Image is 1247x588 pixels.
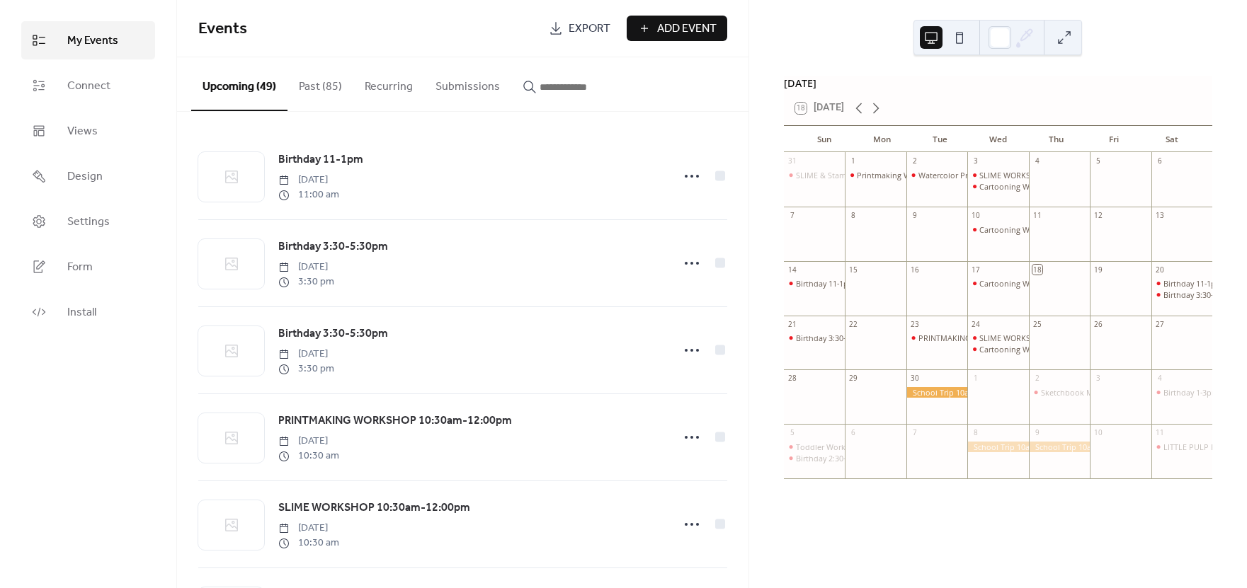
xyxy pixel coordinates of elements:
[906,170,967,180] div: Watercolor Printmaking 10:00am-11:30pm
[278,151,363,169] a: Birthday 11-1pm
[796,170,928,180] div: SLIME & Stamping 11:00am-12:30pm
[910,156,920,166] div: 2
[787,156,797,166] div: 31
[278,412,512,430] a: PRINTMAKING WORKSHOP 10:30am-12:00pm
[967,333,1028,343] div: SLIME WORKSHOP 10:30am-12:00pm
[1085,126,1143,153] div: Fri
[1151,278,1212,289] div: Birthday 11-1pm
[278,260,334,275] span: [DATE]
[657,21,717,38] span: Add Event
[910,265,920,275] div: 16
[787,210,797,220] div: 7
[627,16,727,41] button: Add Event
[784,278,845,289] div: Birthday 11-1pm
[1093,265,1103,275] div: 19
[278,521,339,536] span: [DATE]
[906,387,967,398] div: School Trip 10am-12pm
[969,126,1027,153] div: Wed
[1093,374,1103,384] div: 3
[971,156,981,166] div: 3
[21,21,155,59] a: My Events
[1151,442,1212,452] div: LITTLE PULP RE:OPENING “DOODLE/PIZZA” PARTY
[971,374,981,384] div: 1
[278,238,388,256] a: Birthday 3:30-5:30pm
[845,170,906,180] div: Printmaking Workshop 10:00am-11:30am
[67,123,98,140] span: Views
[1155,210,1165,220] div: 13
[910,210,920,220] div: 9
[796,333,872,343] div: Birthday 3:30-5:30pm
[21,67,155,105] a: Connect
[278,449,339,463] span: 10:30 am
[853,126,911,153] div: Mon
[784,76,1212,91] div: [DATE]
[848,210,858,220] div: 8
[848,319,858,329] div: 22
[21,112,155,150] a: Views
[967,224,1028,235] div: Cartooning Workshop 4:30-6:00pm
[1155,265,1165,275] div: 20
[191,57,287,111] button: Upcoming (49)
[278,173,339,188] span: [DATE]
[918,170,1071,180] div: Watercolor Printmaking 10:00am-11:30pm
[848,374,858,384] div: 29
[67,259,93,276] span: Form
[1093,428,1103,438] div: 10
[784,333,845,343] div: Birthday 3:30-5:30pm
[967,344,1028,354] div: Cartooning Workshop 4:30-6:00pm
[278,434,339,449] span: [DATE]
[967,278,1028,289] div: Cartooning Workshop 4:30-6:00pm
[1155,156,1165,166] div: 6
[278,238,388,255] span: Birthday 3:30-5:30pm
[1027,126,1085,153] div: Thu
[971,319,981,329] div: 24
[979,344,1106,354] div: Cartooning Workshop 4:30-6:00pm
[278,499,470,517] a: SLIME WORKSHOP 10:30am-12:00pm
[1163,278,1223,289] div: Birthday 11-1pm
[538,16,621,41] a: Export
[287,57,353,110] button: Past (85)
[784,453,845,463] div: Birthday 2:30-4:30pm
[67,33,118,50] span: My Events
[278,413,512,430] span: PRINTMAKING WORKSHOP 10:30am-12:00pm
[784,170,845,180] div: SLIME & Stamping 11:00am-12:30pm
[796,453,872,463] div: Birthday 2:30-4:30pm
[1032,374,1042,384] div: 2
[21,248,155,286] a: Form
[1029,442,1090,452] div: School Trip 10am-12pm
[1151,289,1212,300] div: Birthday 3:30-5:30pm
[787,374,797,384] div: 28
[569,21,610,38] span: Export
[967,442,1028,452] div: School Trip 10am-12pm
[278,325,388,343] a: Birthday 3:30-5:30pm
[1155,319,1165,329] div: 27
[1155,374,1165,384] div: 4
[1151,387,1212,398] div: Birthday 1-3pm
[979,181,1106,192] div: Cartooning Workshop 4:30-6:00pm
[906,333,967,343] div: PRINTMAKING WORKSHOP 10:30am-12:00pm
[784,442,845,452] div: Toddler Workshop 9:30-11:00am
[1032,210,1042,220] div: 11
[848,428,858,438] div: 6
[979,333,1112,343] div: SLIME WORKSHOP 10:30am-12:00pm
[278,151,363,168] span: Birthday 11-1pm
[971,265,981,275] div: 17
[787,265,797,275] div: 14
[967,170,1028,180] div: SLIME WORKSHOP 10:30am-12:00pm
[795,126,853,153] div: Sun
[198,13,247,45] span: Events
[979,224,1106,235] div: Cartooning Workshop 4:30-6:00pm
[857,170,1006,180] div: Printmaking Workshop 10:00am-11:30am
[787,319,797,329] div: 21
[796,442,913,452] div: Toddler Workshop 9:30-11:00am
[1093,156,1103,166] div: 5
[1163,289,1240,300] div: Birthday 3:30-5:30pm
[1093,210,1103,220] div: 12
[979,278,1106,289] div: Cartooning Workshop 4:30-6:00pm
[1041,387,1219,398] div: Sketchbook Making Workshop 10:30am-12:30pm
[424,57,511,110] button: Submissions
[21,157,155,195] a: Design
[278,347,334,362] span: [DATE]
[967,181,1028,192] div: Cartooning Workshop 4:30-6:00pm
